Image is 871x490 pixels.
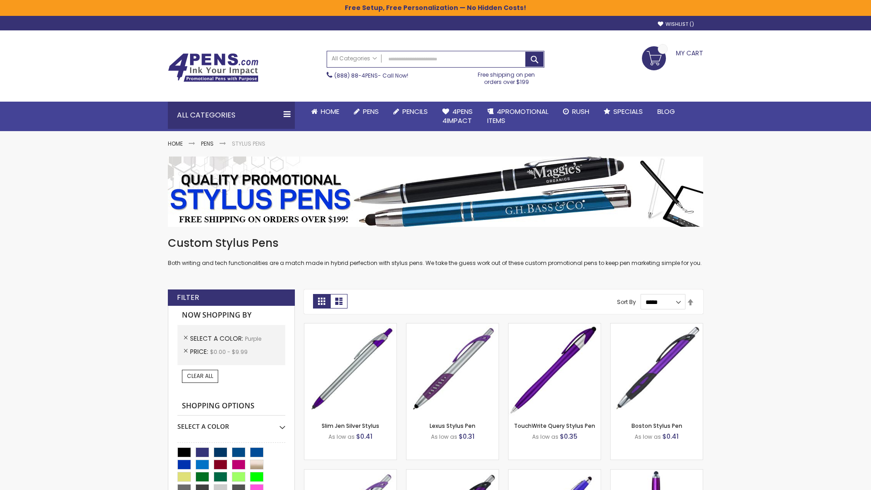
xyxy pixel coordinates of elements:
a: Wishlist [658,21,694,28]
a: Specials [597,102,650,122]
div: Select A Color [177,416,285,431]
img: 4Pens Custom Pens and Promotional Products [168,53,259,82]
span: $0.41 [356,432,372,441]
span: - Call Now! [334,72,408,79]
a: Pens [201,140,214,147]
span: Blog [657,107,675,116]
span: As low as [328,433,355,441]
span: $0.35 [560,432,577,441]
strong: Now Shopping by [177,306,285,325]
strong: Filter [177,293,199,303]
a: Boston Stylus Pen-Purple [611,323,703,331]
span: 4PROMOTIONAL ITEMS [487,107,548,125]
strong: Grid [313,294,330,309]
span: Select A Color [190,334,245,343]
a: Boston Stylus Pen [631,422,682,430]
a: Blog [650,102,682,122]
a: Boston Silver Stylus Pen-Purple [304,469,396,477]
img: Lexus Stylus Pen-Purple [406,323,499,416]
a: Rush [556,102,597,122]
strong: Shopping Options [177,397,285,416]
img: TouchWrite Query Stylus Pen-Purple [509,323,601,416]
span: As low as [532,433,558,441]
a: (888) 88-4PENS [334,72,378,79]
a: Pens [347,102,386,122]
a: Home [304,102,347,122]
span: Home [321,107,339,116]
label: Sort By [617,298,636,306]
strong: Stylus Pens [232,140,265,147]
span: Purple [245,335,261,343]
a: Lexus Stylus Pen-Purple [406,323,499,331]
a: Lexus Stylus Pen [430,422,475,430]
a: Slim Jen Silver Stylus-Purple [304,323,396,331]
a: 4PROMOTIONALITEMS [480,102,556,131]
span: All Categories [332,55,377,62]
span: $0.00 - $9.99 [210,348,248,356]
a: Slim Jen Silver Stylus [322,422,379,430]
span: As low as [635,433,661,441]
a: All Categories [327,51,382,66]
div: Free shipping on pen orders over $199 [469,68,545,86]
a: Sierra Stylus Twist Pen-Purple [509,469,601,477]
img: Stylus Pens [168,157,703,227]
a: 4Pens4impact [435,102,480,131]
span: Specials [613,107,643,116]
span: $0.31 [459,432,475,441]
a: Clear All [182,370,218,382]
span: Pens [363,107,379,116]
span: 4Pens 4impact [442,107,473,125]
div: Both writing and tech functionalities are a match made in hybrid perfection with stylus pens. We ... [168,236,703,267]
span: As low as [431,433,457,441]
img: Slim Jen Silver Stylus-Purple [304,323,396,416]
span: Pencils [402,107,428,116]
a: Home [168,140,183,147]
a: TouchWrite Query Stylus Pen-Purple [509,323,601,331]
h1: Custom Stylus Pens [168,236,703,250]
span: Rush [572,107,589,116]
div: All Categories [168,102,295,129]
a: TouchWrite Command Stylus Pen-Purple [611,469,703,477]
span: $0.41 [662,432,679,441]
span: Price [190,347,210,356]
span: Clear All [187,372,213,380]
a: Pencils [386,102,435,122]
a: Lexus Metallic Stylus Pen-Purple [406,469,499,477]
a: TouchWrite Query Stylus Pen [514,422,595,430]
img: Boston Stylus Pen-Purple [611,323,703,416]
